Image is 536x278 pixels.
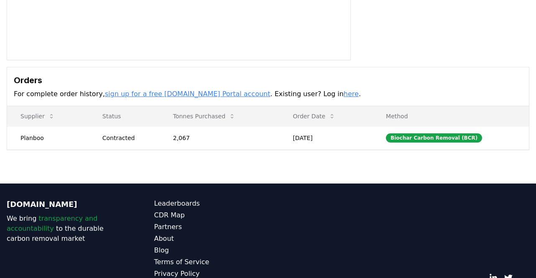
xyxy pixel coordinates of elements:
p: Status [96,112,153,120]
p: For complete order history, . Existing user? Log in . [14,89,522,99]
p: Method [379,112,522,120]
td: Planboo [7,126,89,149]
td: [DATE] [279,126,373,149]
a: here [344,90,359,98]
a: Terms of Service [154,257,268,267]
a: CDR Map [154,210,268,220]
button: Order Date [286,108,342,125]
button: Supplier [14,108,61,125]
a: Partners [154,222,268,232]
a: Leaderboards [154,199,268,209]
h3: Orders [14,74,522,87]
p: We bring to the durable carbon removal market [7,214,121,244]
span: transparency and accountability [7,214,97,232]
p: [DOMAIN_NAME] [7,199,121,210]
a: Blog [154,245,268,255]
td: 2,067 [160,126,280,149]
div: Biochar Carbon Removal (BCR) [386,133,482,143]
a: sign up for a free [DOMAIN_NAME] Portal account [105,90,271,98]
a: About [154,234,268,244]
button: Tonnes Purchased [166,108,242,125]
div: Contracted [102,134,153,142]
